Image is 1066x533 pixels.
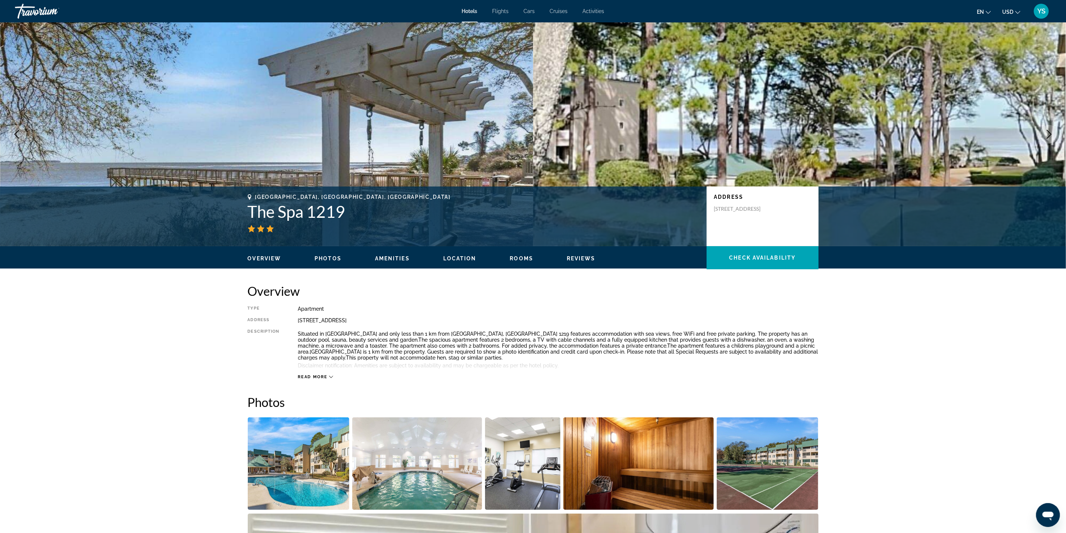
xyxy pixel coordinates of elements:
[1002,6,1020,17] button: Change currency
[714,206,774,212] p: [STREET_ADDRESS]
[1002,9,1013,15] span: USD
[510,255,534,262] button: Rooms
[977,6,991,17] button: Change language
[1040,125,1059,144] button: Next image
[510,255,534,261] span: Rooms
[248,317,279,323] div: Address
[248,329,279,370] div: Description
[255,194,451,200] span: [GEOGRAPHIC_DATA], [GEOGRAPHIC_DATA], [GEOGRAPHIC_DATA]
[375,255,410,262] button: Amenities
[729,255,796,261] span: Check Availability
[567,255,595,262] button: Reviews
[7,125,26,144] button: Previous image
[352,417,482,510] button: Open full-screen image slider
[248,395,819,410] h2: Photos
[15,1,90,21] a: Travorium
[443,255,476,261] span: Location
[248,283,819,298] h2: Overview
[1032,3,1051,19] button: User Menu
[493,8,509,14] a: Flights
[1036,503,1060,527] iframe: Button to launch messaging window
[717,417,819,510] button: Open full-screen image slider
[375,255,410,261] span: Amenities
[248,417,350,510] button: Open full-screen image slider
[248,255,281,262] button: Overview
[315,255,341,261] span: Photos
[583,8,604,14] a: Activities
[567,255,595,261] span: Reviews
[315,255,341,262] button: Photos
[298,306,819,312] div: Apartment
[563,417,714,510] button: Open full-screen image slider
[462,8,478,14] a: Hotels
[524,8,535,14] a: Cars
[443,255,476,262] button: Location
[248,306,279,312] div: Type
[714,194,811,200] p: Address
[298,317,819,323] div: [STREET_ADDRESS]
[248,255,281,261] span: Overview
[298,374,328,379] span: Read more
[485,417,561,510] button: Open full-screen image slider
[298,374,334,380] button: Read more
[977,9,984,15] span: en
[298,331,819,361] p: Situated in [GEOGRAPHIC_DATA] and only less than 1 km from [GEOGRAPHIC_DATA], [GEOGRAPHIC_DATA] 1...
[1037,7,1045,15] span: YS
[248,202,699,221] h1: The Spa 1219
[707,246,819,269] button: Check Availability
[550,8,568,14] a: Cruises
